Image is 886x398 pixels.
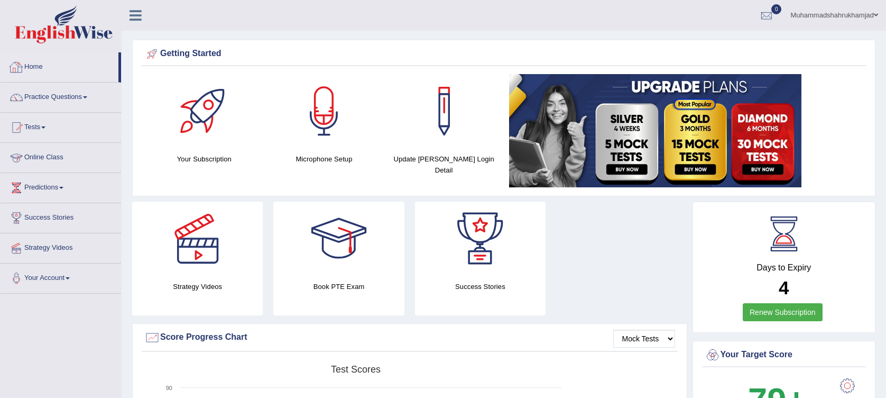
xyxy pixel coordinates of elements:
[779,277,789,298] b: 4
[415,281,546,292] h4: Success Stories
[1,83,121,109] a: Practice Questions
[705,263,864,273] h4: Days to Expiry
[1,143,121,169] a: Online Class
[270,153,379,165] h4: Microphone Setup
[144,330,675,346] div: Score Progress Chart
[1,203,121,230] a: Success Stories
[705,347,864,363] div: Your Target Score
[1,52,118,79] a: Home
[273,281,404,292] h4: Book PTE Exam
[771,4,782,14] span: 0
[1,264,121,290] a: Your Account
[132,281,263,292] h4: Strategy Videos
[509,74,801,187] img: small5.jpg
[1,233,121,260] a: Strategy Videos
[150,153,259,165] h4: Your Subscription
[331,364,381,375] tspan: Test scores
[166,385,172,391] text: 90
[144,46,863,62] div: Getting Started
[1,113,121,139] a: Tests
[389,153,499,176] h4: Update [PERSON_NAME] Login Detail
[743,303,823,321] a: Renew Subscription
[1,173,121,200] a: Predictions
